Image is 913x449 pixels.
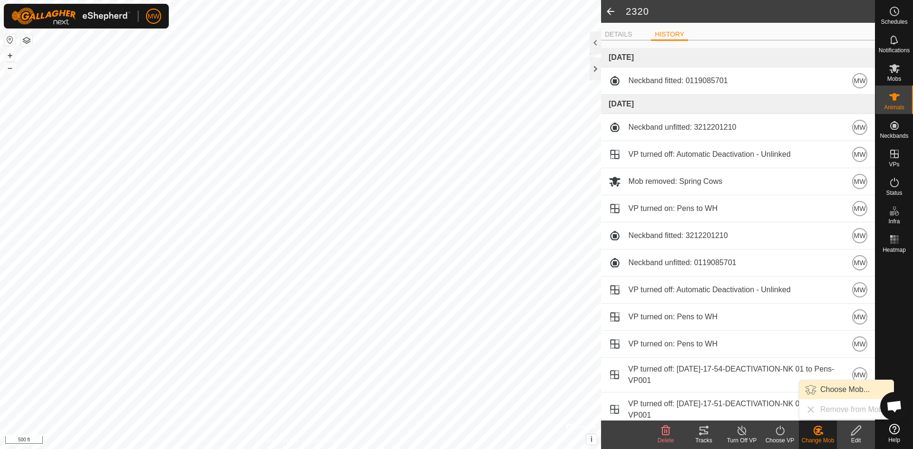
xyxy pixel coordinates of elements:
[609,53,634,61] span: [DATE]
[628,363,852,386] span: VP turned off: [DATE]-17-54-DEACTIVATION-NK 01 to Pens-VP001
[601,29,636,39] li: DETAILS
[586,434,597,445] button: i
[880,392,909,420] div: Open chat
[629,122,737,133] span: Neckband unfitted: 3212201210
[4,34,16,46] button: Reset Map
[629,75,728,86] span: Neckband fitted: 0119085701
[310,437,338,445] a: Contact Us
[11,8,130,25] img: Gallagher Logo
[651,29,688,41] li: HISTORY
[854,122,866,133] span: MW
[883,247,906,253] span: Heatmap
[629,284,791,296] span: VP turned off: Automatic Deactivation - Unlinked
[854,149,866,160] span: MW
[854,230,866,241] span: MW
[854,76,866,86] span: MW
[629,311,718,323] span: VP turned on: Pens to WH
[629,176,722,187] span: Mob removed: Spring Cows
[263,437,299,445] a: Privacy Policy
[4,62,16,74] button: –
[658,437,674,444] span: Delete
[609,100,634,108] span: [DATE]
[629,203,718,214] span: VP turned on: Pens to WH
[148,11,160,21] span: MW
[626,6,875,17] h2: 2320
[21,35,32,46] button: Map Layers
[629,230,728,241] span: Neckband fitted: 3212201210
[628,398,852,421] span: VP turned off: [DATE]-17-51-DEACTIVATION-NK 01 to Pens-VP001
[888,219,900,224] span: Infra
[854,176,866,187] span: MW
[820,384,870,395] span: Choose Mob...
[685,436,723,445] div: Tracks
[879,48,910,53] span: Notifications
[799,380,894,399] li: Choose Mob...
[889,162,899,167] span: VPs
[837,436,875,445] div: Edit
[629,338,718,350] span: VP turned on: Pens to WH
[799,436,837,445] div: Change Mob
[884,105,904,110] span: Animals
[854,312,866,322] span: MW
[887,76,901,82] span: Mobs
[888,437,900,443] span: Help
[4,50,16,61] button: +
[854,258,866,268] span: MW
[886,190,902,196] span: Status
[881,19,907,25] span: Schedules
[591,435,592,443] span: i
[723,436,761,445] div: Turn Off VP
[854,339,866,349] span: MW
[854,285,866,295] span: MW
[629,149,791,160] span: VP turned off: Automatic Deactivation - Unlinked
[761,436,799,445] div: Choose VP
[854,370,866,380] span: MW
[875,420,913,447] a: Help
[629,257,737,268] span: Neckband unfitted: 0119085701
[854,203,866,214] span: MW
[880,133,908,139] span: Neckbands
